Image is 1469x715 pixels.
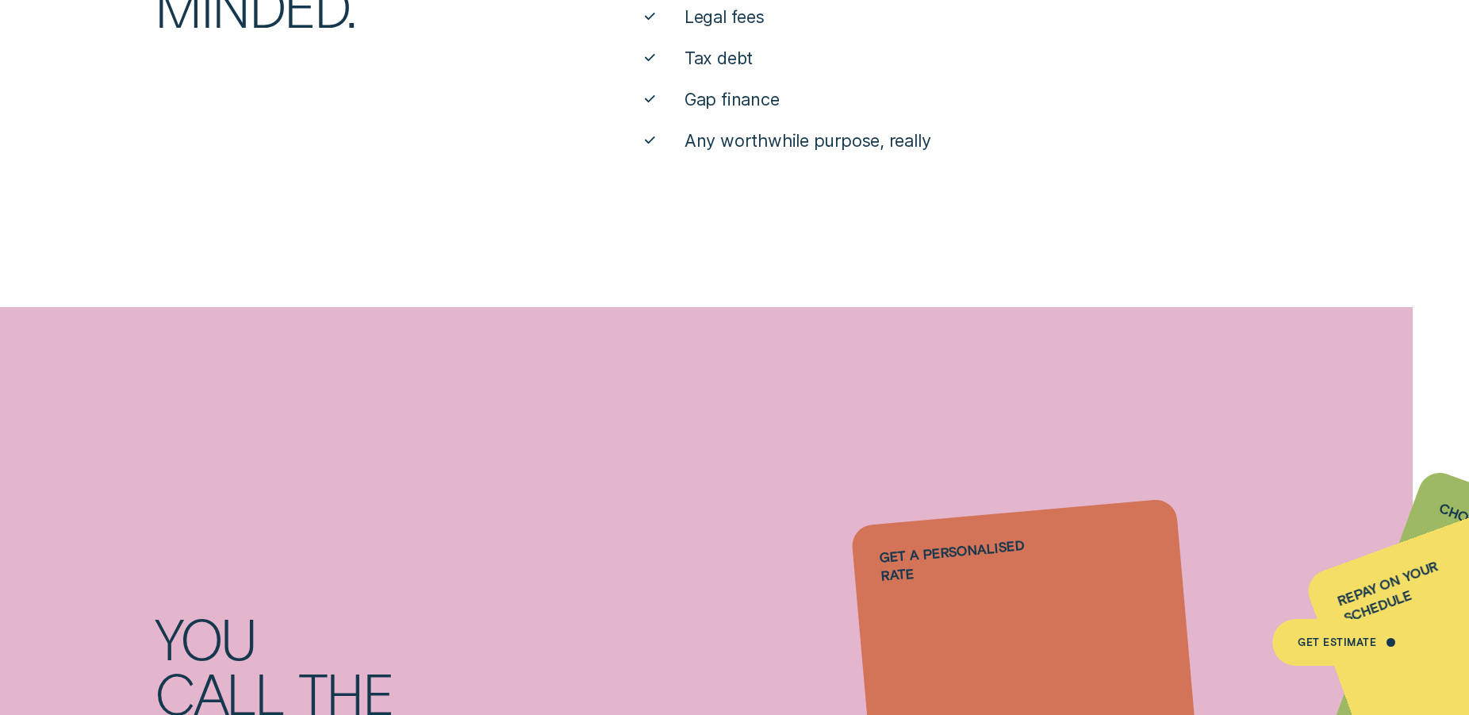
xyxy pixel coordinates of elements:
span: Tax debt [685,47,753,70]
span: Legal fees [685,6,765,29]
span: Any worthwhile purpose, really [685,129,931,152]
a: Get Estimate [1272,619,1413,665]
span: Gap finance [685,88,780,111]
